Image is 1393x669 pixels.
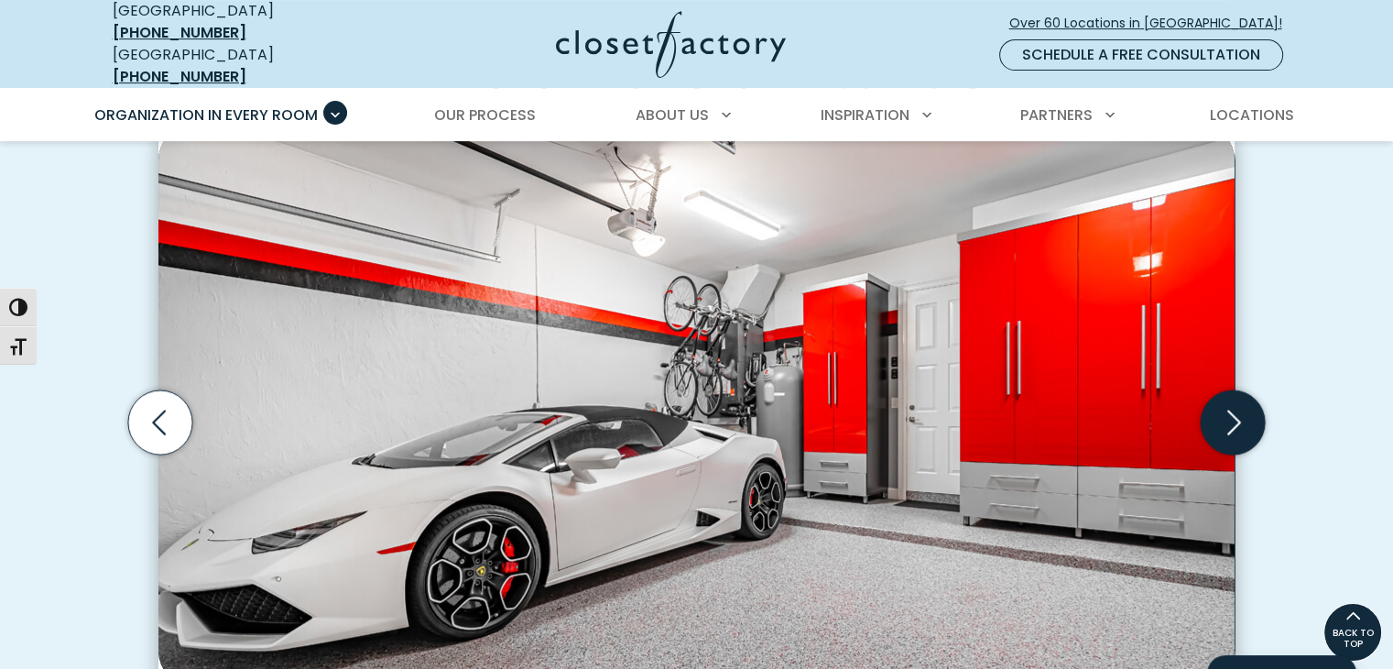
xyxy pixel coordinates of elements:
a: Over 60 Locations in [GEOGRAPHIC_DATA]! [1008,7,1298,39]
span: Our Process [434,104,536,126]
a: [PHONE_NUMBER] [113,22,246,43]
a: [PHONE_NUMBER] [113,66,246,87]
a: BACK TO TOP [1323,603,1382,662]
nav: Primary Menu [82,90,1312,141]
span: Partners [1020,104,1093,126]
button: Next slide [1193,383,1272,462]
span: Organization in Every Room [94,104,318,126]
div: [GEOGRAPHIC_DATA] [113,44,378,88]
span: Locations [1209,104,1293,126]
span: Over 60 Locations in [GEOGRAPHIC_DATA]! [1009,14,1297,33]
img: Closet Factory Logo [556,11,786,78]
button: Previous slide [121,383,200,462]
span: Inspiration [821,104,909,126]
span: About Us [636,104,709,126]
span: BACK TO TOP [1324,628,1381,650]
a: Schedule a Free Consultation [999,39,1283,71]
